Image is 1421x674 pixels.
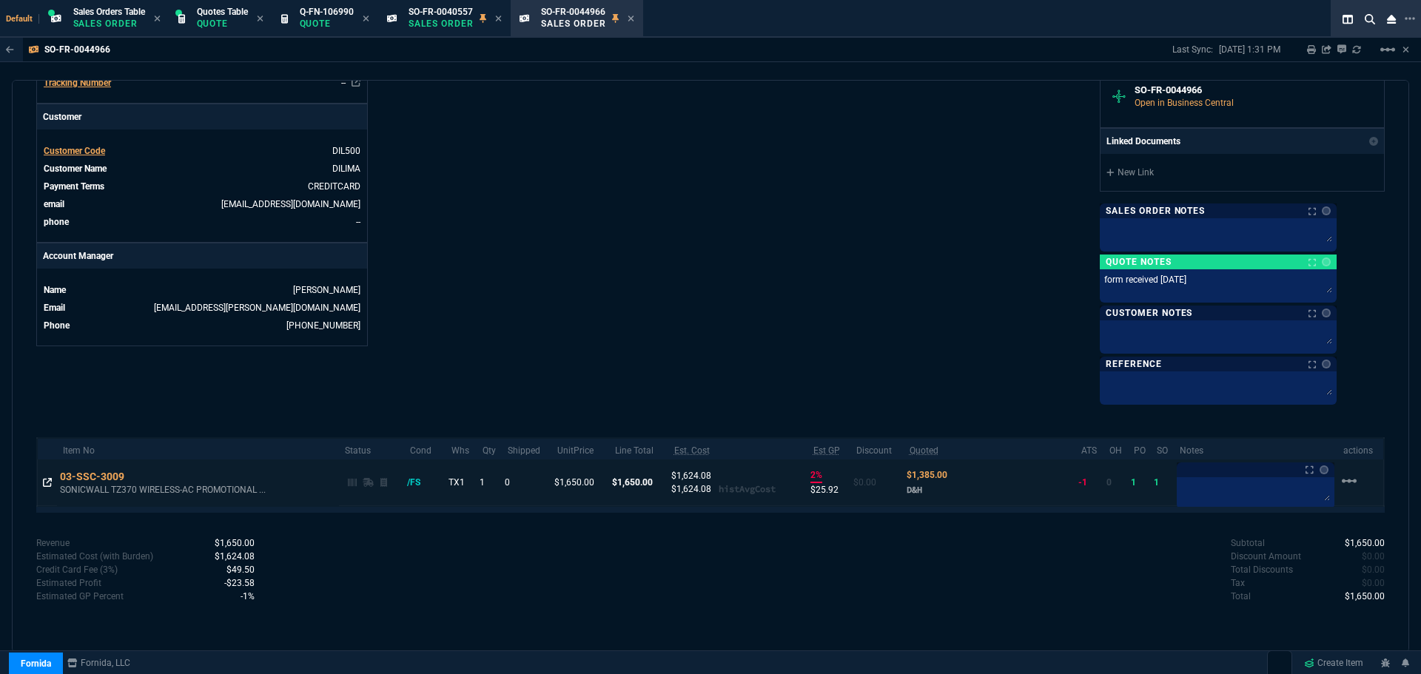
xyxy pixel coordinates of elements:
[37,243,367,269] p: Account Manager
[1106,307,1192,319] p: Customer Notes
[43,318,361,333] tr: undefined
[1298,652,1369,674] a: Create Item
[300,7,354,17] span: Q-FN-106990
[810,468,822,483] p: 2%
[1345,538,1385,548] span: 1650
[674,445,710,456] abbr: Estimated Cost with Burden
[60,484,324,496] p: SONICWALL TZ370 WIRELESS-AC PROMOTIONAL ...
[1106,477,1112,488] span: 0
[810,483,847,496] p: $25.92
[1348,576,1385,590] p: spec.value
[36,563,118,576] p: undefined
[1174,438,1337,459] th: Notes
[1135,84,1372,96] h6: SO-FR-0044966
[36,550,153,563] p: Cost with burden
[1340,472,1358,490] mat-icon: Example home icon
[43,197,361,212] tr: dlay@dilima.com
[1075,438,1103,459] th: ATS
[541,18,606,30] p: Sales Order
[212,563,255,576] p: spec.value
[332,146,360,156] span: DIL500
[1231,576,1245,590] p: undefined
[1381,10,1402,28] nx-icon: Close Workbench
[1219,44,1280,55] p: [DATE] 1:31 PM
[910,445,938,456] abbr: Quoted Cost and Sourcing Notes. Only applicable on Dash quotes.
[495,13,502,25] nx-icon: Close Tab
[907,470,947,480] span: Quoted Cost
[43,161,361,176] tr: undefined
[215,551,255,562] span: Cost with burden
[37,104,367,129] p: Customer
[6,14,39,24] span: Default
[226,590,255,603] p: spec.value
[404,438,446,459] th: Cond
[1151,438,1173,459] th: SO
[1345,591,1385,601] span: 1650
[1337,438,1384,459] th: actions
[1331,536,1385,550] p: spec.value
[300,18,354,30] p: Quote
[44,303,65,313] span: Email
[1106,166,1378,179] a: New Link
[356,217,360,227] a: --
[1362,551,1385,562] span: 0
[1362,578,1385,588] span: 0
[43,75,361,90] tr: undefined
[1078,477,1087,488] span: -1
[477,438,502,459] th: Qty
[308,181,360,192] span: CREDITCARD
[1172,44,1219,55] p: Last Sync:
[44,199,64,209] span: email
[43,300,361,315] tr: undefined
[477,459,502,506] td: 1
[341,78,346,88] a: --
[671,482,719,496] p: $1,624.08
[1348,563,1385,576] p: spec.value
[1106,135,1180,148] p: Linked Documents
[1348,550,1385,563] p: spec.value
[1379,41,1397,58] mat-icon: Example home icon
[201,550,255,563] p: spec.value
[719,482,776,496] p: histAvgCost
[1231,563,1293,576] p: undefined
[1131,477,1136,488] span: 1
[409,18,474,30] p: Sales Order
[363,13,369,25] nx-icon: Close Tab
[43,144,361,158] tr: undefined
[36,576,101,590] p: undefined
[850,438,904,459] th: Discount
[63,656,135,670] a: msbcCompanyName
[44,217,69,227] span: phone
[57,438,339,459] th: Item No
[409,7,473,17] span: SO-FR-0040557
[502,459,551,506] td: 0
[43,283,361,297] tr: undefined
[286,320,360,331] a: 714-586-5495
[221,199,360,209] a: [EMAIL_ADDRESS][DOMAIN_NAME]
[60,469,138,484] div: 03-SSC-3009
[609,438,668,459] th: Line Total
[1135,96,1372,109] p: Open in Business Central
[502,438,551,459] th: Shipped
[1231,550,1301,563] p: undefined
[628,13,634,25] nx-icon: Close Tab
[1103,438,1128,459] th: OH
[226,565,255,575] span: 49.5
[154,303,360,313] a: [EMAIL_ADDRESS][PERSON_NAME][DOMAIN_NAME]
[44,44,110,55] p: SO-FR-0044966
[332,164,360,174] a: DILIMA
[446,438,477,459] th: Whs
[1231,590,1251,603] p: undefined
[241,591,255,601] span: -0.014290909090909047
[224,578,255,588] span: -23.579999999999927
[671,469,719,482] p: $1,624.08
[44,164,107,174] span: Customer Name
[257,13,263,25] nx-icon: Close Tab
[6,44,14,55] nx-icon: Back to Table
[44,285,66,295] span: Name
[1106,256,1172,268] p: Quote Notes
[36,536,70,550] p: undefined
[73,7,145,17] span: Sales Orders Table
[1337,10,1359,28] nx-icon: Split Panels
[154,13,161,25] nx-icon: Close Tab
